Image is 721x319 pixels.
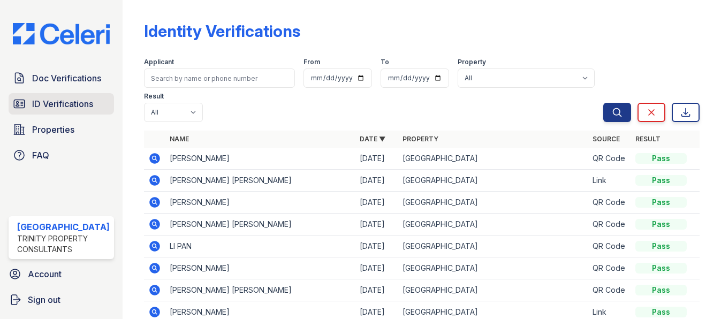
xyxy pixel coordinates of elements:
[355,192,398,214] td: [DATE]
[32,72,101,85] span: Doc Verifications
[144,58,174,66] label: Applicant
[165,192,355,214] td: [PERSON_NAME]
[144,69,295,88] input: Search by name or phone number
[144,92,164,101] label: Result
[398,236,588,257] td: [GEOGRAPHIC_DATA]
[9,93,114,115] a: ID Verifications
[17,221,110,233] div: [GEOGRAPHIC_DATA]
[635,241,687,252] div: Pass
[588,148,631,170] td: QR Code
[635,175,687,186] div: Pass
[355,148,398,170] td: [DATE]
[355,236,398,257] td: [DATE]
[170,135,189,143] a: Name
[398,279,588,301] td: [GEOGRAPHIC_DATA]
[355,279,398,301] td: [DATE]
[355,170,398,192] td: [DATE]
[398,214,588,236] td: [GEOGRAPHIC_DATA]
[635,153,687,164] div: Pass
[588,257,631,279] td: QR Code
[355,214,398,236] td: [DATE]
[635,135,661,143] a: Result
[165,214,355,236] td: [PERSON_NAME] [PERSON_NAME]
[17,233,110,255] div: Trinity Property Consultants
[9,145,114,166] a: FAQ
[588,192,631,214] td: QR Code
[9,119,114,140] a: Properties
[144,21,300,41] div: Identity Verifications
[9,67,114,89] a: Doc Verifications
[165,236,355,257] td: LI PAN
[403,135,438,143] a: Property
[32,123,74,136] span: Properties
[165,257,355,279] td: [PERSON_NAME]
[381,58,389,66] label: To
[4,263,118,285] a: Account
[398,148,588,170] td: [GEOGRAPHIC_DATA]
[165,148,355,170] td: [PERSON_NAME]
[458,58,486,66] label: Property
[32,149,49,162] span: FAQ
[360,135,385,143] a: Date ▼
[588,236,631,257] td: QR Code
[165,170,355,192] td: [PERSON_NAME] [PERSON_NAME]
[398,192,588,214] td: [GEOGRAPHIC_DATA]
[28,293,60,306] span: Sign out
[398,170,588,192] td: [GEOGRAPHIC_DATA]
[355,257,398,279] td: [DATE]
[4,23,118,45] img: CE_Logo_Blue-a8612792a0a2168367f1c8372b55b34899dd931a85d93a1a3d3e32e68fde9ad4.png
[588,279,631,301] td: QR Code
[398,257,588,279] td: [GEOGRAPHIC_DATA]
[593,135,620,143] a: Source
[32,97,93,110] span: ID Verifications
[635,197,687,208] div: Pass
[635,263,687,274] div: Pass
[28,268,62,280] span: Account
[635,219,687,230] div: Pass
[635,285,687,295] div: Pass
[588,214,631,236] td: QR Code
[635,307,687,317] div: Pass
[4,289,118,310] a: Sign out
[303,58,320,66] label: From
[165,279,355,301] td: [PERSON_NAME] [PERSON_NAME]
[588,170,631,192] td: Link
